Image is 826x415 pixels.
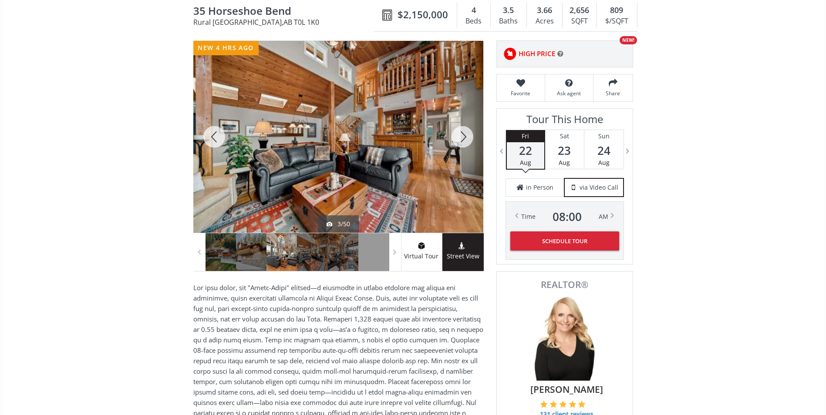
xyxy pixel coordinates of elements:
[462,15,486,28] div: Beds
[510,231,619,251] button: Schedule Tour
[559,400,567,408] img: 3 of 5 stars
[567,15,592,28] div: SQFT
[601,15,632,28] div: $/SQFT
[511,383,623,396] span: [PERSON_NAME]
[526,183,553,192] span: in Person
[545,144,584,157] span: 23
[462,5,486,16] div: 4
[193,41,259,55] div: new 4 hrs ago
[495,5,522,16] div: 3.5
[501,45,519,63] img: rating icon
[580,183,618,192] span: via Video Call
[506,280,623,289] span: REALTOR®
[531,5,558,16] div: 3.66
[598,158,610,167] span: Aug
[540,400,548,408] img: 1 of 5 stars
[570,5,589,16] span: 2,656
[442,251,484,261] span: Street View
[520,158,531,167] span: Aug
[531,15,558,28] div: Acres
[601,5,632,16] div: 809
[401,251,442,261] span: Virtual Tour
[550,400,557,408] img: 2 of 5 stars
[507,144,544,157] span: 22
[193,41,483,233] div: 35 Horseshoe Bend Rural Foothills County, AB T0L 1K0 - Photo 4 of 50
[327,220,350,228] div: 3/50
[598,90,628,97] span: Share
[584,144,624,157] span: 24
[506,113,624,130] h3: Tour This Home
[584,130,624,142] div: Sun
[501,90,540,97] span: Favorite
[559,158,570,167] span: Aug
[620,36,637,44] div: NEW!
[507,130,544,142] div: Fri
[521,294,608,381] img: Photo of Tracy Gibbs
[193,19,378,26] span: Rural [GEOGRAPHIC_DATA] , AB T0L 1K0
[519,49,555,58] span: HIGH PRICE
[398,8,448,21] span: $2,150,000
[417,242,426,249] img: virtual tour icon
[550,90,589,97] span: Ask agent
[569,400,577,408] img: 4 of 5 stars
[521,211,608,223] div: Time AM
[193,5,378,19] span: 35 Horseshoe Bend
[578,400,586,408] img: 5 of 5 stars
[553,211,582,223] span: 08 : 00
[401,233,442,271] a: virtual tour iconVirtual Tour
[545,130,584,142] div: Sat
[495,15,522,28] div: Baths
